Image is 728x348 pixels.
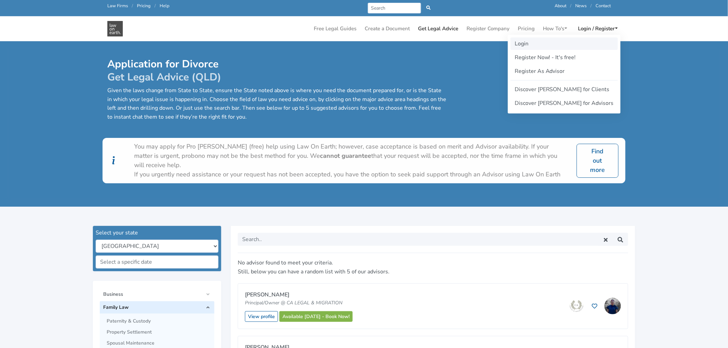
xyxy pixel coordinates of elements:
p: Principal/Owner @ CA LEGAL & MIGRATION [245,299,353,307]
span: Paternity & Custody [107,318,211,324]
p: No advisor found to meet your criteria. Still, below you can have a random list with 5 of our adv... [238,259,628,276]
a: Business [100,288,214,301]
a: Pricing [137,3,151,9]
div: Select your state [96,229,218,237]
span: Get Legal Advice (QLD) [107,70,221,84]
span: Property Settlement [107,329,211,335]
span: / [570,3,572,9]
div: Login / Register [508,35,621,113]
a: Login [511,37,618,50]
a: Register Now! - It's free! [511,51,618,64]
p: [PERSON_NAME] [245,291,353,300]
a: Login / Register [576,22,621,35]
a: Get Legal Advice [415,22,461,35]
div: You may apply for Pro [PERSON_NAME] (free) help using Law On Earth; however, case acceptance is b... [134,142,568,170]
img: Application for Divorce Get Legal Advice in [107,21,123,36]
a: Help [160,3,169,9]
span: / [132,3,133,9]
a: View profile [245,311,278,322]
a: News [576,3,587,9]
a: Discover [PERSON_NAME] for Clients [511,83,618,96]
a: Pricing [515,22,537,35]
input: Search.. [238,233,599,246]
span: Family Law [103,305,203,310]
a: Available [DATE] - Book Now! [279,311,353,322]
a: Discover [PERSON_NAME] for Advisors [511,97,618,109]
div: If you urgently need assistance or your request has not been accepted, you have the option to see... [134,170,568,179]
img: Chioma Amaechi [604,298,621,314]
b: cannot guarantee [320,152,371,160]
img: CA LEGAL & MIGRATION [568,297,585,315]
a: Contact [596,3,611,9]
input: Search [368,3,421,13]
a: Register Company [464,22,512,35]
a: Property Settlement [107,327,214,338]
a: Create a Document [362,22,413,35]
span: / [154,3,156,9]
a: Paternity & Custody [107,316,214,327]
span: Spousal Maintenance [107,340,211,346]
a: Find out more [577,144,619,178]
a: How To's [540,22,570,35]
a: Register As Advisor [511,65,618,77]
a: Free Legal Guides [311,22,359,35]
span: Business [103,292,203,297]
h1: Application for Divorce [107,58,446,84]
a: Family Law [100,301,214,314]
p: Given the laws change from State to State, ensure the State noted above is where you need the doc... [107,86,446,121]
span: / [591,3,592,9]
input: Select a specific date [96,255,218,269]
a: Law Firms [107,3,128,9]
a: About [555,3,567,9]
